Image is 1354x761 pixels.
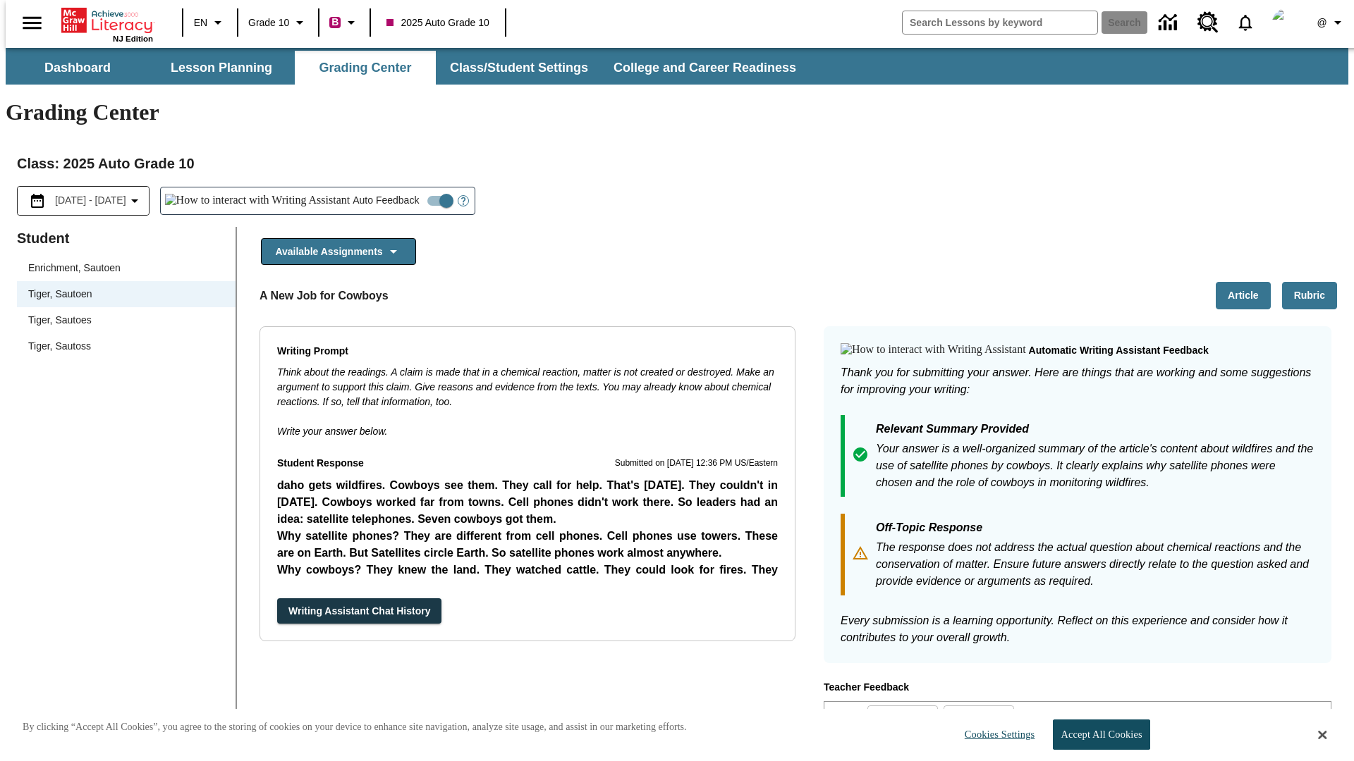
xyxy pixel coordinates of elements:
div: Grade: Letters, numbers, %, + and - are allowed. [867,705,938,726]
div: Points: Must be equal to or less than 25. [944,705,1014,726]
p: By clicking “Accept All Cookies”, you agree to the storing of cookies on your device to enhance s... [23,720,687,734]
button: Open side menu [11,2,53,44]
div: SubNavbar [6,51,809,85]
div: Enrichment, Sautoen [17,255,236,281]
a: Home [61,6,153,35]
button: Lesson Planning [151,51,292,85]
button: Grade: Grade 10, Select a grade [243,10,314,35]
p: Why cowboys? They knew the land. They watched cattle. They could look for fires. They could call ... [277,562,778,595]
div: SubNavbar [6,48,1348,85]
div: Home [61,5,153,43]
button: Writing Assistant Chat History [277,598,441,624]
p: The response does not address the actual question about chemical reactions and the conservation o... [876,539,1315,590]
img: Avatar [1272,8,1300,37]
p: Student Response [277,477,778,581]
div: Tiger, Sautoss [17,333,236,359]
p: Writing Prompt [277,344,778,359]
p: Submitted on [DATE] 12:36 PM US/Eastern [615,457,778,471]
p: Student [17,227,236,249]
input: Points: Must be equal to or less than 25. [944,697,1014,734]
span: B [331,13,338,31]
span: 2025 Auto Grade 10 [386,16,489,30]
button: Language: EN, Select a language [188,10,233,35]
span: [DATE] - [DATE] [55,193,126,208]
h2: Class : 2025 Auto Grade 10 [17,152,1337,175]
p: Why satellite phones? They are different from cell phones. Cell phones use towers. These are on E... [277,528,778,562]
input: Grade: Letters, numbers, %, + and - are allowed. [867,697,938,734]
p: Automatic writing assistant feedback [1029,343,1209,359]
a: Data Center [1150,4,1189,42]
button: Cookies Settings [952,720,1040,749]
button: Achievements [824,703,864,731]
input: search field [903,11,1097,34]
span: Auto Feedback [353,193,419,208]
button: Rules for Earning Points and Achievements, Will open in new tab [1020,703,1048,731]
button: Open Help for Writing Assistant [452,187,475,214]
button: Select the date range menu item [23,192,143,209]
button: Accept All Cookies [1053,719,1149,750]
p: Every submission is a learning opportunity. Reflect on this experience and consider how it contri... [841,612,1315,646]
button: Grading Center [295,51,436,85]
span: Tiger, Sautoss [28,339,224,354]
p: Your answer is a well-organized summary of the article's content about wildfires and the use of s... [876,440,1315,491]
p: Student Response [277,456,364,471]
button: Boost Class color is violet red. Change class color [324,10,365,35]
button: Close [1318,729,1326,741]
p: Relevant Summary Provided [876,421,1315,440]
button: Profile/Settings [1309,10,1354,35]
p: A New Job for Cowboys [260,287,389,304]
p: Teacher Feedback [824,680,1331,695]
a: Resource Center, Will open in new tab [1189,4,1227,42]
img: How to interact with Writing Assistant [841,343,1026,357]
svg: Collapse Date Range Filter [126,192,143,209]
div: Tiger, Sautoen [17,281,236,307]
div: Write your answer below. [277,365,778,439]
p: Thank you for submitting your answer. Here are things that are working and some suggestions for i... [841,364,1315,398]
p: daho gets wildfires. Cowboys see them. They call for help. That's [DATE]. They couldn't in [DATE]... [277,477,778,528]
span: EN [194,16,207,30]
button: Article, Will open in new tab [1216,282,1271,309]
button: Dashboard [7,51,148,85]
button: College and Career Readiness [602,51,807,85]
button: Class/Student Settings [439,51,599,85]
span: Tiger, Sautoen [28,287,224,302]
button: Click to activate and allow voice recognition [1298,702,1331,736]
span: Enrichment, Sautoen [28,261,224,276]
img: How to interact with Writing Assistant [165,194,350,208]
span: NJ Edition [113,35,153,43]
button: Rubric, Will open in new tab [1282,282,1337,309]
button: Available Assignments [261,238,416,266]
span: Tiger, Sautoes [28,313,224,328]
p: Think about the readings. A claim is made that in a chemical reaction, matter is not created or d... [277,365,778,409]
span: Grade 10 [248,16,289,30]
span: @ [1317,16,1326,30]
p: Off-Topic Response [876,519,1315,539]
h1: Grading Center [6,99,1348,125]
div: Tiger, Sautoes [17,307,236,333]
a: Notifications [1227,4,1264,41]
button: Select a new avatar [1264,4,1309,41]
